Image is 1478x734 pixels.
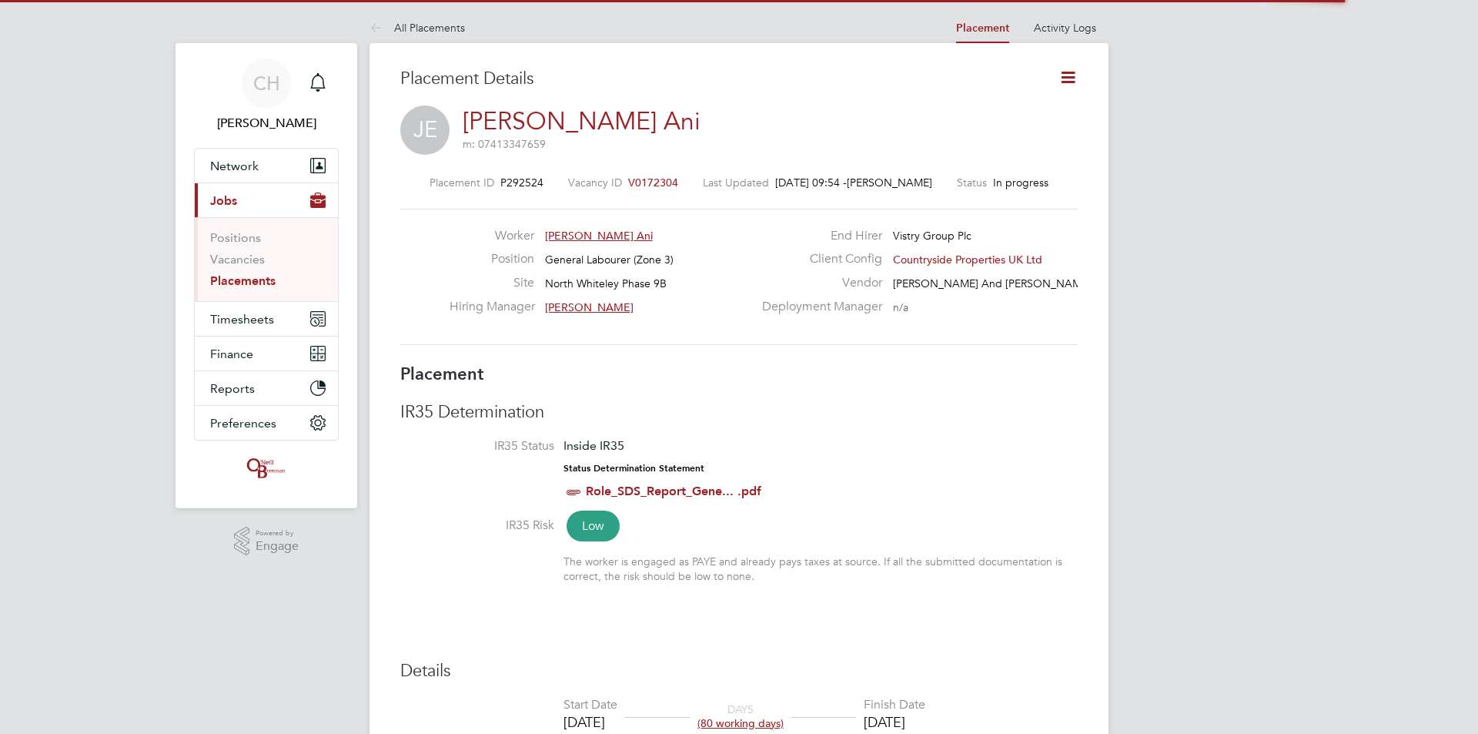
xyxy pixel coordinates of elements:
span: Vistry Group Plc [893,229,971,243]
a: CH[PERSON_NAME] [194,59,339,132]
span: n/a [893,300,908,314]
button: Network [195,149,338,183]
label: Vendor [753,275,882,291]
a: Role_SDS_Report_Gene... .pdf [586,484,761,498]
b: Placement [400,364,484,384]
a: Positions [210,230,261,245]
a: Go to home page [194,456,339,481]
span: (80 working days) [697,716,784,730]
span: Preferences [210,416,276,431]
a: Placements [210,273,276,288]
div: Start Date [563,697,617,713]
span: Low [567,511,620,541]
span: Ciaran Hoey [194,114,339,132]
label: Site [450,275,534,291]
label: IR35 Risk [400,518,554,534]
span: North Whiteley Phase 9B [545,277,667,290]
label: Deployment Manager [753,299,882,315]
span: Timesheets [210,312,274,327]
span: Finance [210,347,253,361]
span: m: 07413347659 [463,137,546,151]
div: The worker is engaged as PAYE and already pays taxes at source. If all the submitted documentatio... [563,555,1078,582]
a: All Placements [369,21,465,35]
span: Network [210,159,259,173]
label: Vacancy ID [568,176,622,189]
span: [DATE] 09:54 - [775,176,847,189]
span: Jobs [210,193,237,208]
h3: Details [400,660,1078,682]
span: General Labourer (Zone 3) [545,253,674,266]
span: Engage [256,540,299,553]
div: [DATE] [864,713,925,731]
label: Client Config [753,251,882,267]
a: Vacancies [210,252,265,266]
label: Worker [450,228,534,244]
span: CH [253,73,280,93]
span: Reports [210,381,255,396]
a: Activity Logs [1034,21,1096,35]
a: Powered byEngage [234,527,299,556]
a: [PERSON_NAME] Ani [463,106,701,136]
label: Status [957,176,987,189]
a: Placement [956,22,1009,35]
span: In progress [993,176,1048,189]
div: Jobs [195,217,338,301]
label: Last Updated [703,176,769,189]
h3: IR35 Determination [400,401,1078,424]
label: Placement ID [430,176,494,189]
label: Position [450,251,534,267]
span: [PERSON_NAME] Ani [545,229,653,243]
label: End Hirer [753,228,882,244]
label: Hiring Manager [450,299,534,315]
button: Preferences [195,406,338,440]
span: [PERSON_NAME] And [PERSON_NAME] Construction Li… [893,277,1178,290]
span: V0172304 [628,176,678,189]
button: Reports [195,371,338,405]
div: DAYS [690,702,791,730]
h3: Placement Details [400,68,1035,90]
span: Countryside Properties UK Ltd [893,253,1042,266]
img: oneillandbrennan-logo-retina.png [244,456,289,481]
label: IR35 Status [400,438,554,454]
button: Finance [195,337,338,370]
div: [DATE] [563,713,617,731]
nav: Main navigation [176,43,357,508]
span: JE [400,106,450,155]
span: [PERSON_NAME] [545,300,634,314]
button: Timesheets [195,302,338,336]
div: Finish Date [864,697,925,713]
button: Jobs [195,183,338,217]
span: Inside IR35 [563,438,624,453]
span: [PERSON_NAME] [847,176,932,189]
strong: Status Determination Statement [563,463,704,474]
span: Powered by [256,527,299,540]
span: P292524 [500,176,543,189]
